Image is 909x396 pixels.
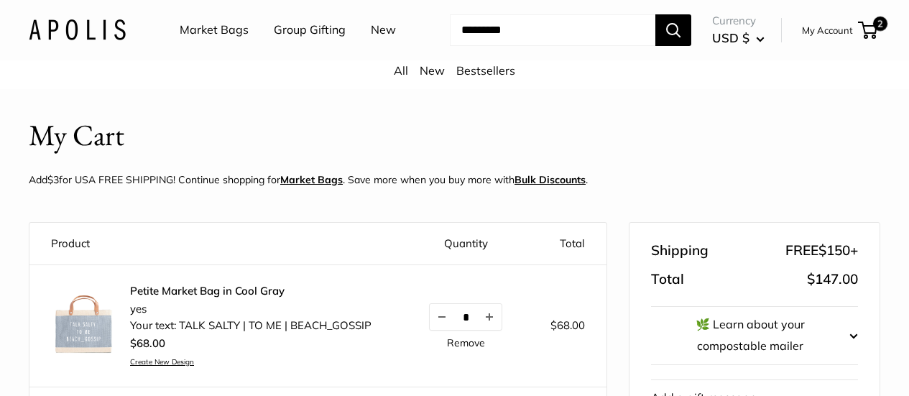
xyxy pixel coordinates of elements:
li: Your text: TALK SALTY | TO ME | BEACH_GOSSIP [130,318,372,334]
a: Create New Design [130,357,372,367]
span: $150 [818,241,850,259]
th: Total [526,223,606,265]
span: USD $ [712,30,749,45]
u: Bulk Discounts [515,173,586,186]
li: yes [130,301,372,318]
button: Decrease quantity by 1 [430,304,454,330]
a: My Account [802,22,853,39]
th: Product [29,223,406,265]
span: Currency [712,11,765,31]
span: $68.00 [130,336,165,350]
a: Petite Market Bag in Cool Gray [130,284,372,298]
button: USD $ [712,27,765,50]
a: New [371,19,396,41]
a: Remove [447,338,485,348]
span: Total [651,267,684,293]
a: Market Bags [280,173,343,186]
img: Apolis [29,19,126,40]
span: $68.00 [550,318,585,332]
button: Increase quantity by 1 [477,304,502,330]
button: 🌿 Learn about your compostable mailer [651,307,858,364]
p: Add for USA FREE SHIPPING! Continue shopping for . Save more when you buy more with . [29,170,588,189]
span: $3 [47,173,59,186]
span: 2 [873,17,887,31]
input: Quantity [454,311,477,323]
a: Group Gifting [274,19,346,41]
input: Search... [450,14,655,46]
h1: My Cart [29,114,124,157]
a: New [420,63,445,78]
span: $147.00 [807,270,858,287]
a: Market Bags [180,19,249,41]
a: Bestsellers [456,63,515,78]
th: Quantity [406,223,527,265]
span: FREE + [785,238,858,264]
a: All [394,63,408,78]
a: 2 [859,22,877,39]
span: Shipping [651,238,709,264]
button: Search [655,14,691,46]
